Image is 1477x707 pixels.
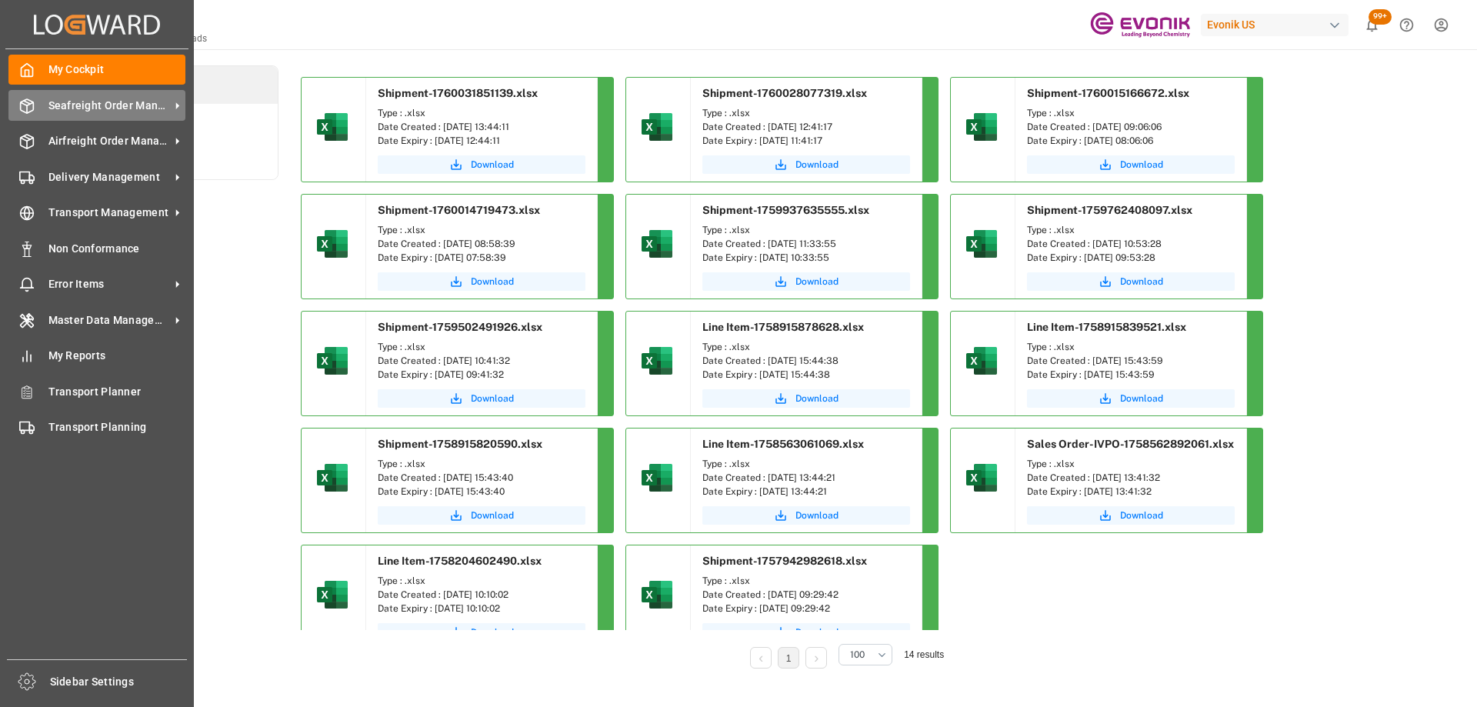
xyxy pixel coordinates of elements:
[378,272,585,291] button: Download
[702,272,910,291] a: Download
[471,392,514,405] span: Download
[378,471,585,485] div: Date Created : [DATE] 15:43:40
[1027,354,1235,368] div: Date Created : [DATE] 15:43:59
[378,120,585,134] div: Date Created : [DATE] 13:44:11
[378,155,585,174] button: Download
[471,158,514,172] span: Download
[48,133,170,149] span: Airfreight Order Management
[48,348,186,364] span: My Reports
[839,644,892,665] button: open menu
[795,392,839,405] span: Download
[314,225,351,262] img: microsoft-excel-2019--v1.png
[8,376,185,406] a: Transport Planner
[1355,8,1389,42] button: show 101 new notifications
[702,251,910,265] div: Date Expiry : [DATE] 10:33:55
[48,384,186,400] span: Transport Planner
[1027,237,1235,251] div: Date Created : [DATE] 10:53:28
[378,87,538,99] span: Shipment-1760031851139.xlsx
[638,576,675,613] img: microsoft-excel-2019--v1.png
[378,389,585,408] button: Download
[1027,204,1192,216] span: Shipment-1759762408097.xlsx
[48,98,170,114] span: Seafreight Order Management
[904,649,944,660] span: 14 results
[48,419,186,435] span: Transport Planning
[702,223,910,237] div: Type : .xlsx
[1027,155,1235,174] a: Download
[702,155,910,174] button: Download
[8,412,185,442] a: Transport Planning
[1120,392,1163,405] span: Download
[1027,272,1235,291] a: Download
[378,204,540,216] span: Shipment-1760014719473.xlsx
[786,653,792,664] a: 1
[702,134,910,148] div: Date Expiry : [DATE] 11:41:17
[850,648,865,662] span: 100
[378,457,585,471] div: Type : .xlsx
[963,459,1000,496] img: microsoft-excel-2019--v1.png
[702,555,867,567] span: Shipment-1757942982618.xlsx
[378,251,585,265] div: Date Expiry : [DATE] 07:58:39
[314,459,351,496] img: microsoft-excel-2019--v1.png
[702,321,864,333] span: Line Item-1758915878628.xlsx
[471,625,514,639] span: Download
[702,340,910,354] div: Type : .xlsx
[1201,14,1349,36] div: Evonik US
[378,321,542,333] span: Shipment-1759502491926.xlsx
[702,120,910,134] div: Date Created : [DATE] 12:41:17
[702,204,869,216] span: Shipment-1759937635555.xlsx
[778,647,799,669] li: 1
[638,459,675,496] img: microsoft-excel-2019--v1.png
[48,62,186,78] span: My Cockpit
[8,55,185,85] a: My Cockpit
[795,625,839,639] span: Download
[963,225,1000,262] img: microsoft-excel-2019--v1.png
[702,506,910,525] button: Download
[378,506,585,525] button: Download
[1027,389,1235,408] button: Download
[48,169,170,185] span: Delivery Management
[1369,9,1392,25] span: 99+
[378,340,585,354] div: Type : .xlsx
[702,602,910,615] div: Date Expiry : [DATE] 09:29:42
[378,485,585,499] div: Date Expiry : [DATE] 15:43:40
[702,368,910,382] div: Date Expiry : [DATE] 15:44:38
[1389,8,1424,42] button: Help Center
[1027,340,1235,354] div: Type : .xlsx
[378,623,585,642] a: Download
[314,342,351,379] img: microsoft-excel-2019--v1.png
[638,342,675,379] img: microsoft-excel-2019--v1.png
[702,389,910,408] button: Download
[1027,87,1189,99] span: Shipment-1760015166672.xlsx
[1027,120,1235,134] div: Date Created : [DATE] 09:06:06
[1027,251,1235,265] div: Date Expiry : [DATE] 09:53:28
[1027,438,1234,450] span: Sales Order-IVPO-1758562892061.xlsx
[48,205,170,221] span: Transport Management
[702,457,910,471] div: Type : .xlsx
[638,225,675,262] img: microsoft-excel-2019--v1.png
[1027,134,1235,148] div: Date Expiry : [DATE] 08:06:06
[702,623,910,642] button: Download
[378,438,542,450] span: Shipment-1758915820590.xlsx
[8,341,185,371] a: My Reports
[1027,106,1235,120] div: Type : .xlsx
[314,108,351,145] img: microsoft-excel-2019--v1.png
[702,354,910,368] div: Date Created : [DATE] 15:44:38
[795,275,839,288] span: Download
[702,574,910,588] div: Type : .xlsx
[795,158,839,172] span: Download
[378,237,585,251] div: Date Created : [DATE] 08:58:39
[1201,10,1355,39] button: Evonik US
[1027,506,1235,525] button: Download
[471,509,514,522] span: Download
[1120,509,1163,522] span: Download
[1027,223,1235,237] div: Type : .xlsx
[8,233,185,263] a: Non Conformance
